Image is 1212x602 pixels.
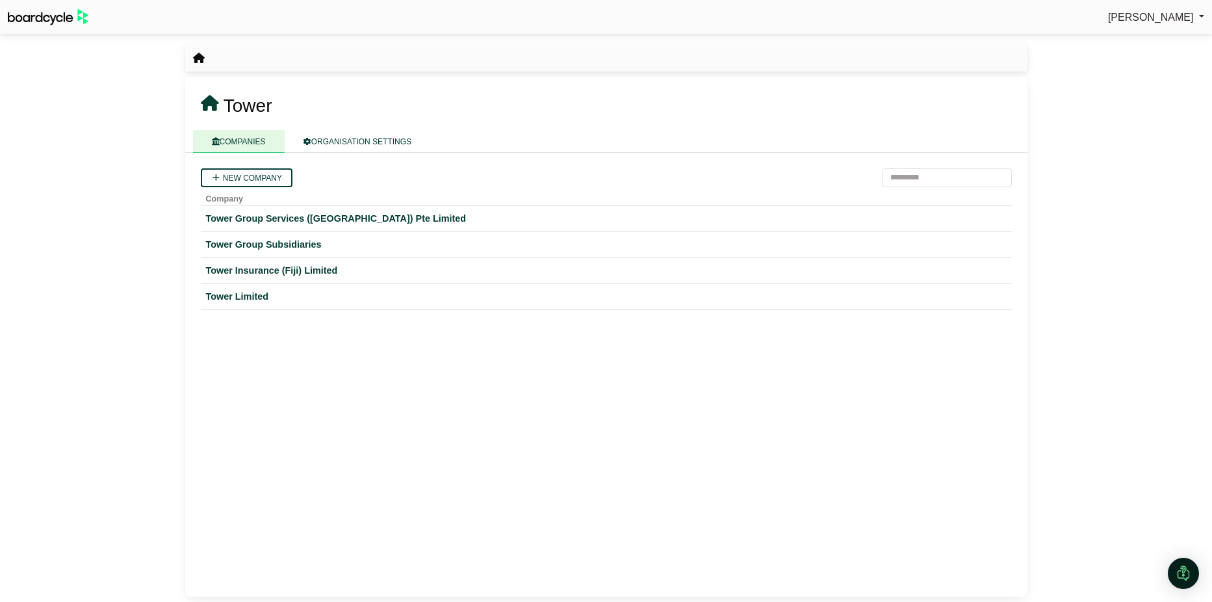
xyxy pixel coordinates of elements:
[201,168,292,187] a: New company
[206,211,1007,226] a: Tower Group Services ([GEOGRAPHIC_DATA]) Pte Limited
[206,237,1007,252] a: Tower Group Subsidiaries
[1108,9,1204,26] a: [PERSON_NAME]
[1108,12,1194,23] span: [PERSON_NAME]
[224,96,272,116] span: Tower
[8,9,88,25] img: BoardcycleBlackGreen-aaafeed430059cb809a45853b8cf6d952af9d84e6e89e1f1685b34bfd5cb7d64.svg
[201,187,1012,206] th: Company
[1168,558,1199,589] div: Open Intercom Messenger
[193,130,285,153] a: COMPANIES
[206,263,1007,278] a: Tower Insurance (Fiji) Limited
[193,50,205,67] nav: breadcrumb
[206,289,1007,304] a: Tower Limited
[285,130,430,153] a: ORGANISATION SETTINGS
